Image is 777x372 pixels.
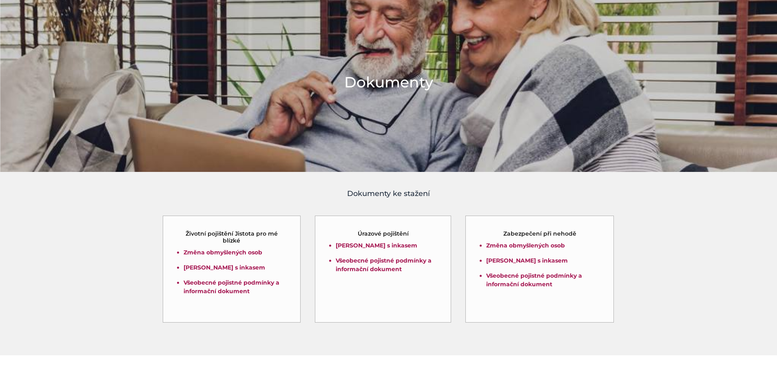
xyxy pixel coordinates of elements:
[177,230,286,244] h5: Životní pojištění Jistota pro mé blízké
[358,230,409,237] h5: Úrazové pojištění
[184,249,262,256] a: Změna obmyšlených osob
[503,230,576,237] h5: Zabezpečení při nehodě
[336,257,432,273] a: Všeobecné pojistné podmínky a informační dokument
[486,242,565,249] a: Změna obmyšlených osob
[344,72,433,92] h1: Dokumenty
[184,264,265,271] a: [PERSON_NAME] s inkasem
[336,242,417,249] a: [PERSON_NAME] s inkasem
[486,272,582,288] a: Všeobecné pojistné podmínky a informační dokument
[486,257,568,264] a: [PERSON_NAME] s inkasem
[184,279,279,295] a: Všeobecné pojistné podmínky a informační dokument
[162,188,615,199] h4: Dokumenty ke stažení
